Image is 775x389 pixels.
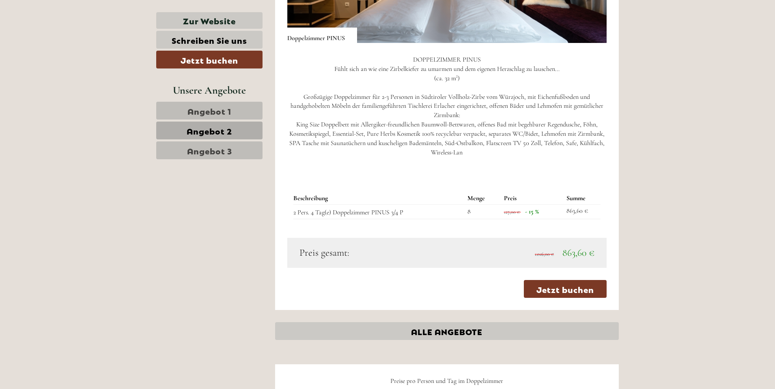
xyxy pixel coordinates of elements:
th: Menge [464,192,500,205]
th: Summe [563,192,601,205]
div: [DATE] [145,6,174,20]
div: Guten Tag, wie können wir Ihnen helfen? [6,22,119,47]
a: Jetzt buchen [156,51,263,68]
td: 863,60 € [563,205,601,219]
td: 2 Pers. 4 Tag(e) Doppelzimmer PINUS 3/4 P [293,205,465,219]
th: Preis [501,192,563,205]
span: 863,60 € [562,247,594,259]
a: ALLE ANGEBOTE [275,322,619,340]
a: Zur Website [156,12,263,29]
span: Angebot 3 [187,145,232,156]
span: 1.016,00 € [535,251,554,257]
div: [GEOGRAPHIC_DATA] [12,24,115,30]
div: Unsere Angebote [156,83,263,98]
span: 127,00 € [504,209,520,215]
td: 8 [464,205,500,219]
a: Jetzt buchen [524,280,607,298]
p: DOPPELZIMMER PINUS Fühlt sich an wie eine Zirbelkiefer zu umarmen und dem eigenen Herzschlag zu l... [287,55,607,157]
span: - 15 % [525,207,539,216]
button: Senden [263,210,320,228]
span: Angebot 1 [187,105,231,116]
div: Doppelzimmer PINUS [287,28,357,43]
small: 19:41 [12,39,115,45]
div: Preis gesamt: [293,246,447,260]
span: Angebot 2 [187,125,232,136]
th: Beschreibung [293,192,465,205]
a: Schreiben Sie uns [156,31,263,49]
